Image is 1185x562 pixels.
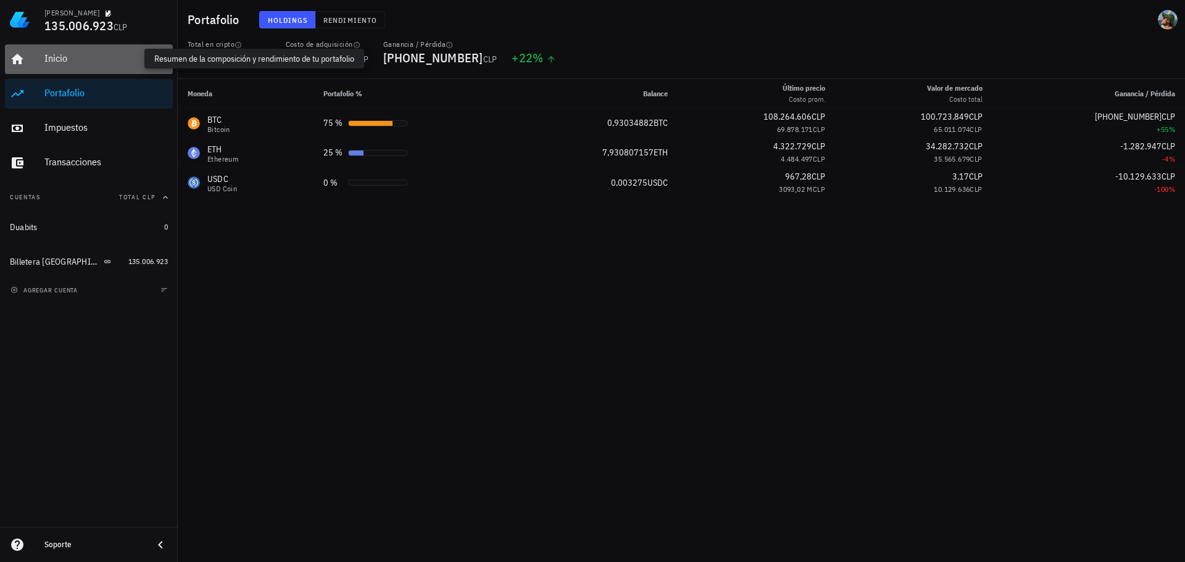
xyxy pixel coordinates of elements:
[188,147,200,159] div: ETH-icon
[1169,125,1175,134] span: %
[921,111,969,122] span: 100.723.849
[5,148,173,178] a: Transacciones
[119,193,156,201] span: Total CLP
[7,284,83,296] button: agregar cuenta
[813,184,825,194] span: CLP
[927,94,983,105] div: Costo total
[188,39,271,49] div: Total en cripto
[934,154,970,163] span: 35.565.679
[952,171,969,182] span: 3,17
[383,49,483,66] span: [PHONE_NUMBER]
[1162,141,1175,152] span: CLP
[178,79,314,109] th: Moneda
[813,154,825,163] span: CLP
[257,54,271,65] span: CLP
[207,114,230,126] div: BTC
[927,83,983,94] div: Valor de mercado
[513,79,678,109] th: Balance: Sin ordenar. Pulse para ordenar de forma ascendente.
[773,141,812,152] span: 4.322.729
[607,117,654,128] span: 0,93034882
[783,83,825,94] div: Último precio
[188,10,244,30] h1: Portafolio
[323,117,343,130] div: 75 %
[812,111,825,122] span: CLP
[781,154,813,163] span: 4.484.497
[128,257,168,266] span: 135.006.923
[10,10,30,30] img: LedgiFi
[1095,111,1162,122] span: [PHONE_NUMBER]
[934,125,970,134] span: 65.011.074
[164,222,168,231] span: 0
[1169,154,1175,163] span: %
[926,141,969,152] span: 34.282.732
[1115,89,1175,98] span: Ganancia / Pérdida
[512,52,555,64] div: +22
[602,147,654,158] span: 7,930807157
[207,126,230,133] div: Bitcoin
[188,117,200,130] div: BTC-icon
[188,89,212,98] span: Moneda
[1158,10,1178,30] div: avatar
[44,52,168,64] div: Inicio
[1002,123,1175,136] div: +55
[970,125,982,134] span: CLP
[286,39,369,49] div: Costo de adquisición
[315,11,385,28] button: Rendimiento
[970,154,982,163] span: CLP
[13,286,78,294] span: agregar cuenta
[1002,183,1175,196] div: -100
[783,94,825,105] div: Costo prom.
[1162,171,1175,182] span: CLP
[5,114,173,143] a: Impuestos
[44,156,168,168] div: Transacciones
[654,147,668,158] span: ETH
[1002,153,1175,165] div: -4
[1169,184,1175,194] span: %
[969,111,983,122] span: CLP
[5,79,173,109] a: Portafolio
[207,185,237,192] div: USD Coin
[611,177,647,188] span: 0,003275
[763,111,812,122] span: 108.264.606
[779,184,813,194] span: 3093,02 M
[188,176,200,189] div: USDC-icon
[188,49,257,66] span: 135.006.584
[44,8,99,18] div: [PERSON_NAME]
[354,54,368,65] span: CLP
[323,176,343,189] div: 0 %
[323,89,362,98] span: Portafolio %
[259,11,316,28] button: Holdings
[785,171,812,182] span: 967,28
[777,125,813,134] span: 69.878.171
[5,212,173,242] a: Duabits 0
[970,184,982,194] span: CLP
[1162,111,1175,122] span: CLP
[207,143,238,155] div: ETH
[383,39,497,49] div: Ganancia / Pérdida
[5,44,173,74] a: Inicio
[44,122,168,133] div: Impuestos
[483,54,497,65] span: CLP
[647,177,668,188] span: USDC
[992,79,1185,109] th: Ganancia / Pérdida: Sin ordenar. Pulse para ordenar de forma ascendente.
[44,87,168,99] div: Portafolio
[5,247,173,276] a: Billetera [GEOGRAPHIC_DATA] 135.006.923
[44,540,143,550] div: Soporte
[1115,171,1162,182] span: -10.129.633
[207,155,238,163] div: Ethereum
[10,257,101,267] div: Billetera [GEOGRAPHIC_DATA]
[10,222,38,233] div: Duabits
[654,117,668,128] span: BTC
[934,184,970,194] span: 10.129.636
[44,17,114,34] span: 135.006.923
[812,171,825,182] span: CLP
[286,49,355,66] span: 110.706.389
[643,89,668,98] span: Balance
[1120,141,1162,152] span: -1.282.947
[969,141,983,152] span: CLP
[314,79,513,109] th: Portafolio %: Sin ordenar. Pulse para ordenar de forma ascendente.
[323,146,343,159] div: 25 %
[114,22,128,33] span: CLP
[323,15,377,25] span: Rendimiento
[267,15,308,25] span: Holdings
